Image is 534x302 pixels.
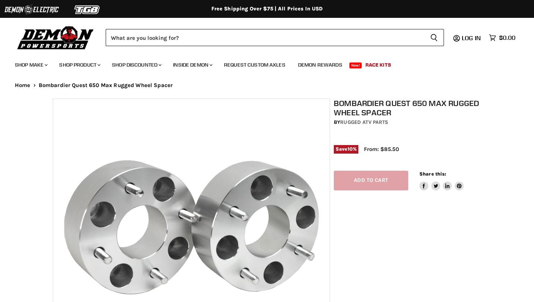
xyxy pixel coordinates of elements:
[292,57,348,73] a: Demon Rewards
[54,57,105,73] a: Shop Product
[424,29,444,46] button: Search
[462,34,481,42] span: Log in
[348,146,353,152] span: 10
[349,62,362,68] span: New!
[499,34,515,41] span: $0.00
[106,29,444,46] form: Product
[364,146,399,152] span: From: $85.50
[419,171,464,190] aside: Share this:
[106,29,424,46] input: Search
[360,57,397,73] a: Race Kits
[419,171,446,177] span: Share this:
[334,99,485,117] h1: Bombardier Quest 650 Max Rugged Wheel Spacer
[60,3,115,17] img: TGB Logo 2
[106,57,166,73] a: Shop Discounted
[334,118,485,126] div: by
[218,57,291,73] a: Request Custom Axles
[15,24,96,51] img: Demon Powersports
[458,35,485,41] a: Log in
[39,82,173,89] span: Bombardier Quest 650 Max Rugged Wheel Spacer
[4,3,60,17] img: Demon Electric Logo 2
[15,82,31,89] a: Home
[9,54,514,73] ul: Main menu
[334,145,358,153] span: Save %
[485,32,519,43] a: $0.00
[9,57,52,73] a: Shop Make
[167,57,217,73] a: Inside Demon
[340,119,388,125] a: Rugged ATV Parts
